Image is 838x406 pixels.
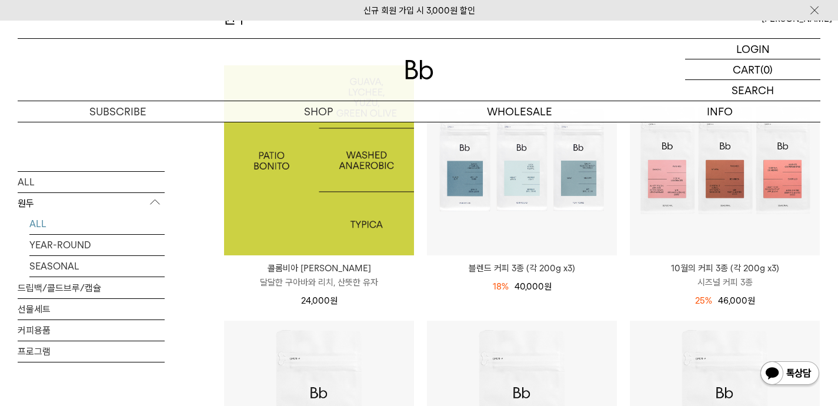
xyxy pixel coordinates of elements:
p: WHOLESALE [419,101,620,122]
span: 24,000 [301,295,338,306]
a: 콜롬비아 [PERSON_NAME] 달달한 구아바와 리치, 산뜻한 유자 [224,261,414,289]
a: SHOP [218,101,419,122]
a: SUBSCRIBE [18,101,218,122]
img: 블렌드 커피 3종 (각 200g x3) [427,65,617,255]
img: 1000001276_add2_03.jpg [224,65,414,255]
p: CART [733,59,760,79]
div: 25% [695,294,712,308]
p: 10월의 커피 3종 (각 200g x3) [630,261,820,275]
p: SEARCH [732,80,774,101]
a: 콜롬비아 파티오 보니토 [224,65,414,255]
a: 신규 회원 가입 시 3,000원 할인 [363,5,475,16]
p: 콜롬비아 [PERSON_NAME] [224,261,414,275]
a: CART (0) [685,59,820,80]
span: 원 [330,295,338,306]
a: ALL [29,213,165,234]
span: 40,000 [515,281,552,292]
span: 46,000 [718,295,755,306]
a: SEASONAL [29,255,165,276]
p: 시즈널 커피 3종 [630,275,820,289]
p: LOGIN [736,39,770,59]
p: 달달한 구아바와 리치, 산뜻한 유자 [224,275,414,289]
a: 커피용품 [18,320,165,340]
div: 18% [493,279,509,294]
a: 선물세트 [18,298,165,319]
a: YEAR-ROUND [29,234,165,255]
img: 카카오톡 채널 1:1 채팅 버튼 [759,360,820,388]
img: 10월의 커피 3종 (각 200g x3) [630,65,820,255]
p: (0) [760,59,773,79]
a: 10월의 커피 3종 (각 200g x3) 시즈널 커피 3종 [630,261,820,289]
img: 로고 [405,60,433,79]
span: 원 [544,281,552,292]
a: ALL [18,171,165,192]
a: 블렌드 커피 3종 (각 200g x3) [427,261,617,275]
a: 드립백/콜드브루/캡슐 [18,277,165,298]
p: 원두 [18,192,165,214]
p: INFO [620,101,820,122]
a: 프로그램 [18,341,165,361]
span: 원 [747,295,755,306]
a: LOGIN [685,39,820,59]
